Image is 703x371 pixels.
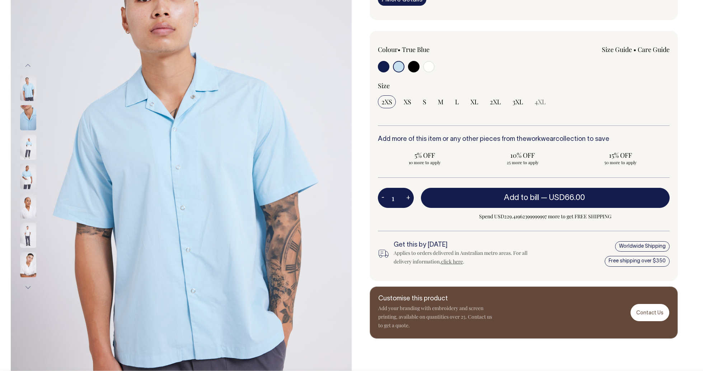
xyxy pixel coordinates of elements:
[490,97,501,106] span: 2XL
[20,76,36,101] img: true-blue
[455,97,459,106] span: L
[574,149,667,167] input: 15% OFF 50 more to apply
[381,160,468,165] span: 10 more to apply
[467,95,482,108] input: XL
[23,58,33,74] button: Previous
[402,45,430,54] label: True Blue
[394,242,537,249] h6: Get this by [DATE]
[378,95,396,108] input: 2XS
[378,304,493,330] p: Add your branding with embroidery and screen printing, available on quantities over 25. Contact u...
[404,97,411,106] span: XS
[577,151,664,160] span: 15% OFF
[535,97,546,106] span: 4XL
[441,258,463,265] a: click here
[20,105,36,130] img: true-blue
[541,194,587,201] span: —
[20,135,36,160] img: true-blue
[378,45,495,54] div: Colour
[23,280,33,296] button: Next
[633,45,636,54] span: •
[378,191,388,205] button: -
[602,45,632,54] a: Size Guide
[451,95,463,108] input: L
[378,81,670,90] div: Size
[419,95,430,108] input: S
[438,97,444,106] span: M
[381,151,468,160] span: 5% OFF
[638,45,670,54] a: Care Guide
[631,304,669,321] a: Contact Us
[476,149,570,167] input: 10% OFF 25 more to apply
[421,212,670,221] span: Spend USD229.41962399999997 more to get FREE SHIPPING
[504,194,539,201] span: Add to bill
[549,194,585,201] span: USD66.00
[378,295,493,303] h6: Customise this product
[381,97,392,106] span: 2XS
[434,95,447,108] input: M
[423,97,426,106] span: S
[479,151,566,160] span: 10% OFF
[479,160,566,165] span: 25 more to apply
[378,149,472,167] input: 5% OFF 10 more to apply
[486,95,505,108] input: 2XL
[470,97,478,106] span: XL
[577,160,664,165] span: 50 more to apply
[531,95,549,108] input: 4XL
[20,164,36,189] img: true-blue
[20,194,36,219] img: off-white
[509,95,527,108] input: 3XL
[20,223,36,248] img: off-white
[512,97,523,106] span: 3XL
[394,249,537,266] div: Applies to orders delivered in Australian metro areas. For all delivery information, .
[400,95,415,108] input: XS
[421,188,670,208] button: Add to bill —USD66.00
[378,136,670,143] h6: Add more of this item or any other pieces from the collection to save
[398,45,400,54] span: •
[526,136,556,142] a: workwear
[20,252,36,277] img: off-white
[403,191,414,205] button: +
